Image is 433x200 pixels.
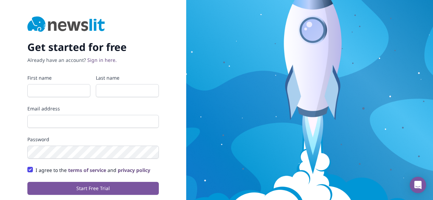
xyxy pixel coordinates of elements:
label: Password [27,136,159,143]
label: First name [27,75,90,81]
a: terms of service [68,167,106,173]
a: Sign in here. [87,57,117,63]
label: I agree to the and [36,167,150,174]
img: Newslit [27,16,105,33]
button: Start Free Trial [27,182,159,195]
label: Email address [27,105,159,112]
label: Last name [96,75,159,81]
div: Open Intercom Messenger [410,177,426,193]
p: Already have an account? [27,57,159,64]
h2: Get started for free [27,41,159,53]
a: privacy policy [118,167,150,173]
